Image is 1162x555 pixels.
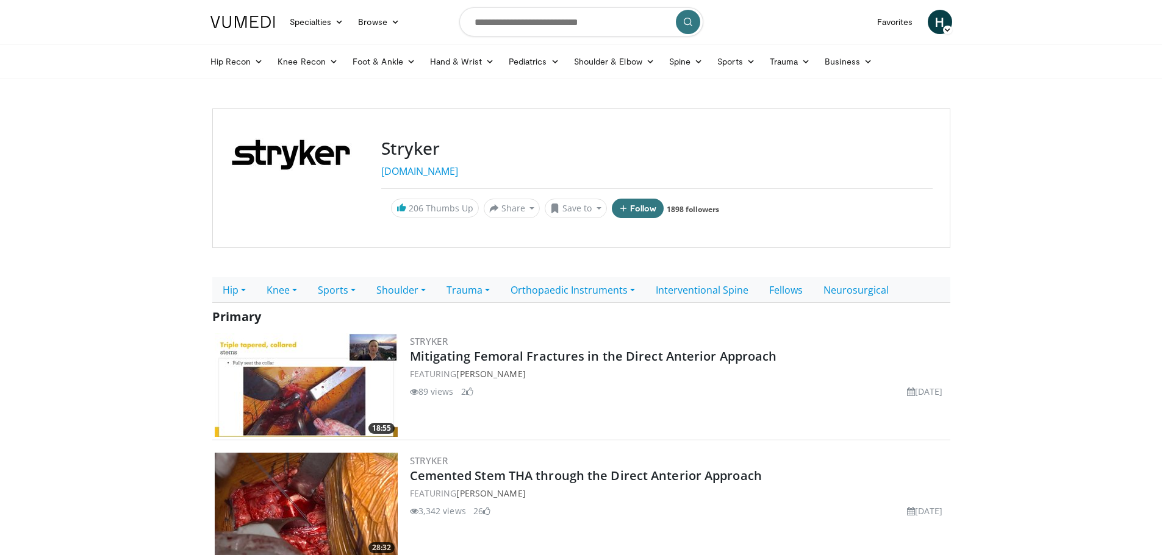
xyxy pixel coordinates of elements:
a: Trauma [762,49,818,74]
input: Search topics, interventions [459,7,703,37]
div: FEATURING [410,487,948,500]
a: Foot & Ankle [345,49,423,74]
a: 1898 followers [667,204,719,214]
a: Trauma [436,277,500,303]
a: 206 Thumbs Up [391,199,479,217]
a: [PERSON_NAME] [456,487,525,499]
a: Knee [256,277,307,303]
a: Hip [212,277,256,303]
a: Spine [662,49,710,74]
a: Business [817,49,880,74]
li: 2 [461,385,473,398]
img: VuMedi Logo [210,16,275,28]
li: 3,342 views [410,504,466,517]
a: Shoulder & Elbow [567,49,662,74]
img: 6b74bb2b-472e-4d3e-b866-15df13bf8239.300x170_q85_crop-smart_upscale.jpg [215,333,398,437]
a: Sports [307,277,366,303]
a: Sports [710,49,762,74]
li: [DATE] [907,504,943,517]
a: H [928,10,952,34]
a: Fellows [759,277,813,303]
a: Shoulder [366,277,436,303]
button: Save to [545,199,607,218]
a: Hip Recon [203,49,271,74]
li: 26 [473,504,490,517]
h3: Stryker [381,138,933,159]
span: 206 [409,202,423,214]
span: Primary [212,308,261,325]
a: Mitigating Femoral Fractures in the Direct Anterior Approach [410,348,777,364]
span: 18:55 [368,423,395,434]
button: Share [484,199,540,218]
div: FEATURING [410,367,948,380]
span: 28:32 [368,542,395,553]
a: Neurosurgical [813,277,899,303]
a: Stryker [410,335,448,347]
a: Orthopaedic Instruments [500,277,645,303]
a: [DOMAIN_NAME] [381,164,458,178]
a: Cemented Stem THA through the Direct Anterior Approach [410,467,762,484]
a: Favorites [870,10,920,34]
a: Browse [351,10,407,34]
a: Pediatrics [501,49,567,74]
button: Follow [612,199,664,218]
a: 18:55 [215,333,398,437]
a: [PERSON_NAME] [456,368,525,380]
a: Stryker [410,454,448,467]
li: [DATE] [907,385,943,398]
a: Hand & Wrist [423,49,501,74]
a: Interventional Spine [645,277,759,303]
a: Specialties [282,10,351,34]
li: 89 views [410,385,454,398]
a: Knee Recon [270,49,345,74]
